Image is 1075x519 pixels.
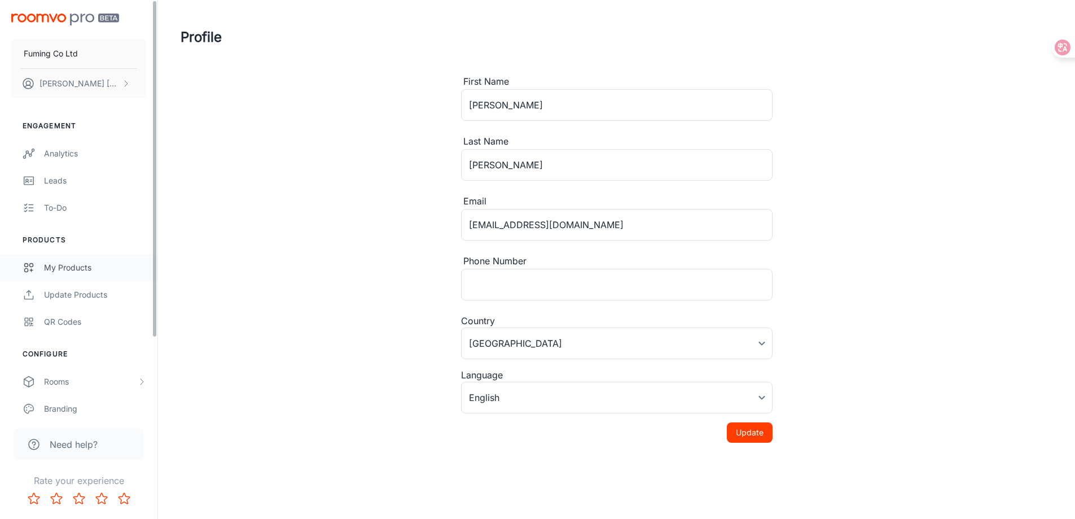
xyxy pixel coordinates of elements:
[44,376,137,388] div: Rooms
[461,314,773,328] div: Country
[44,403,146,415] div: Branding
[90,487,113,510] button: Rate 4 star
[181,27,222,47] h1: Profile
[461,134,773,149] div: Last Name
[44,289,146,301] div: Update Products
[44,316,146,328] div: QR Codes
[24,47,78,60] p: Fuming Co Ltd
[113,487,135,510] button: Rate 5 star
[45,487,68,510] button: Rate 2 star
[44,175,146,187] div: Leads
[68,487,90,510] button: Rate 3 star
[23,487,45,510] button: Rate 1 star
[727,422,773,443] button: Update
[461,382,773,413] div: English
[44,202,146,214] div: To-do
[461,328,773,359] div: [GEOGRAPHIC_DATA]
[9,474,148,487] p: Rate your experience
[461,254,773,269] div: Phone Number
[40,77,119,90] p: [PERSON_NAME] [PERSON_NAME]
[461,75,773,89] div: First Name
[11,39,146,68] button: Fuming Co Ltd
[44,147,146,160] div: Analytics
[50,438,98,451] span: Need help?
[461,368,773,382] div: Language
[11,14,119,25] img: Roomvo PRO Beta
[461,194,773,209] div: Email
[44,261,146,274] div: My Products
[11,69,146,98] button: [PERSON_NAME] [PERSON_NAME]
